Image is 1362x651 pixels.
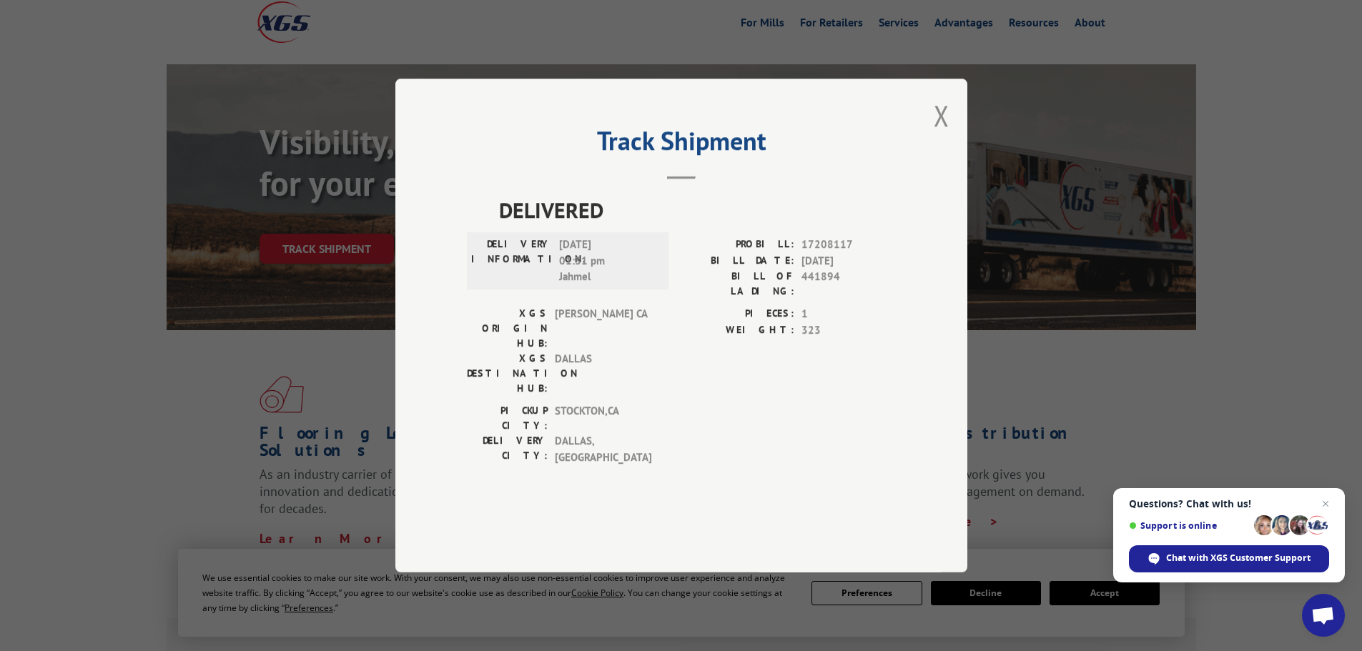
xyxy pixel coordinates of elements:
[559,237,656,285] span: [DATE] 01:31 pm Jahmel
[801,269,896,299] span: 441894
[467,306,548,351] label: XGS ORIGIN HUB:
[555,351,651,396] span: DALLAS
[934,96,949,134] button: Close modal
[555,433,651,465] span: DALLAS , [GEOGRAPHIC_DATA]
[1317,495,1334,512] span: Close chat
[467,403,548,433] label: PICKUP CITY:
[801,306,896,322] span: 1
[801,253,896,269] span: [DATE]
[681,322,794,339] label: WEIGHT:
[555,306,651,351] span: [PERSON_NAME] CA
[555,403,651,433] span: STOCKTON , CA
[1129,498,1329,510] span: Questions? Chat with us!
[1302,594,1345,637] div: Open chat
[467,351,548,396] label: XGS DESTINATION HUB:
[681,253,794,269] label: BILL DATE:
[471,237,552,285] label: DELIVERY INFORMATION:
[1129,520,1249,531] span: Support is online
[801,322,896,339] span: 323
[681,306,794,322] label: PIECES:
[1129,545,1329,572] div: Chat with XGS Customer Support
[801,237,896,253] span: 17208117
[467,433,548,465] label: DELIVERY CITY:
[499,194,896,226] span: DELIVERED
[681,269,794,299] label: BILL OF LADING:
[681,237,794,253] label: PROBILL:
[1166,552,1311,565] span: Chat with XGS Customer Support
[467,131,896,158] h2: Track Shipment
